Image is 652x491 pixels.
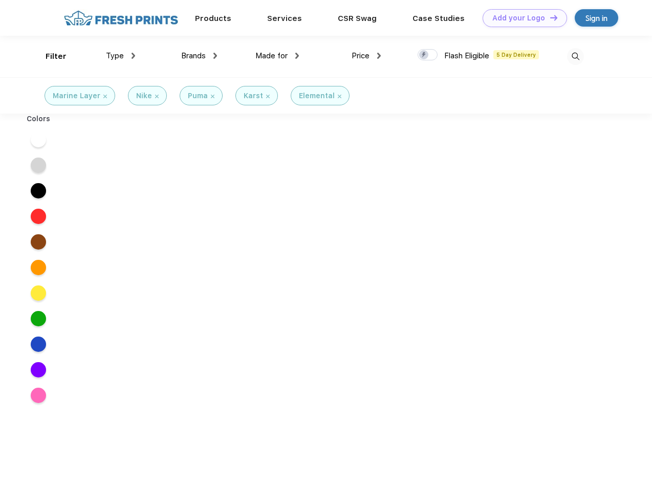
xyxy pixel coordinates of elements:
[550,15,557,20] img: DT
[195,14,231,23] a: Products
[61,9,181,27] img: fo%20logo%202.webp
[585,12,607,24] div: Sign in
[266,95,270,98] img: filter_cancel.svg
[338,95,341,98] img: filter_cancel.svg
[188,91,208,101] div: Puma
[267,14,302,23] a: Services
[338,14,377,23] a: CSR Swag
[181,51,206,60] span: Brands
[295,53,299,59] img: dropdown.png
[155,95,159,98] img: filter_cancel.svg
[211,95,214,98] img: filter_cancel.svg
[567,48,584,65] img: desktop_search.svg
[106,51,124,60] span: Type
[46,51,67,62] div: Filter
[493,50,539,59] span: 5 Day Delivery
[19,114,58,124] div: Colors
[352,51,370,60] span: Price
[492,14,545,23] div: Add your Logo
[53,91,100,101] div: Marine Layer
[213,53,217,59] img: dropdown.png
[377,53,381,59] img: dropdown.png
[299,91,335,101] div: Elemental
[103,95,107,98] img: filter_cancel.svg
[132,53,135,59] img: dropdown.png
[244,91,263,101] div: Karst
[575,9,618,27] a: Sign in
[444,51,489,60] span: Flash Eligible
[255,51,288,60] span: Made for
[136,91,152,101] div: Nike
